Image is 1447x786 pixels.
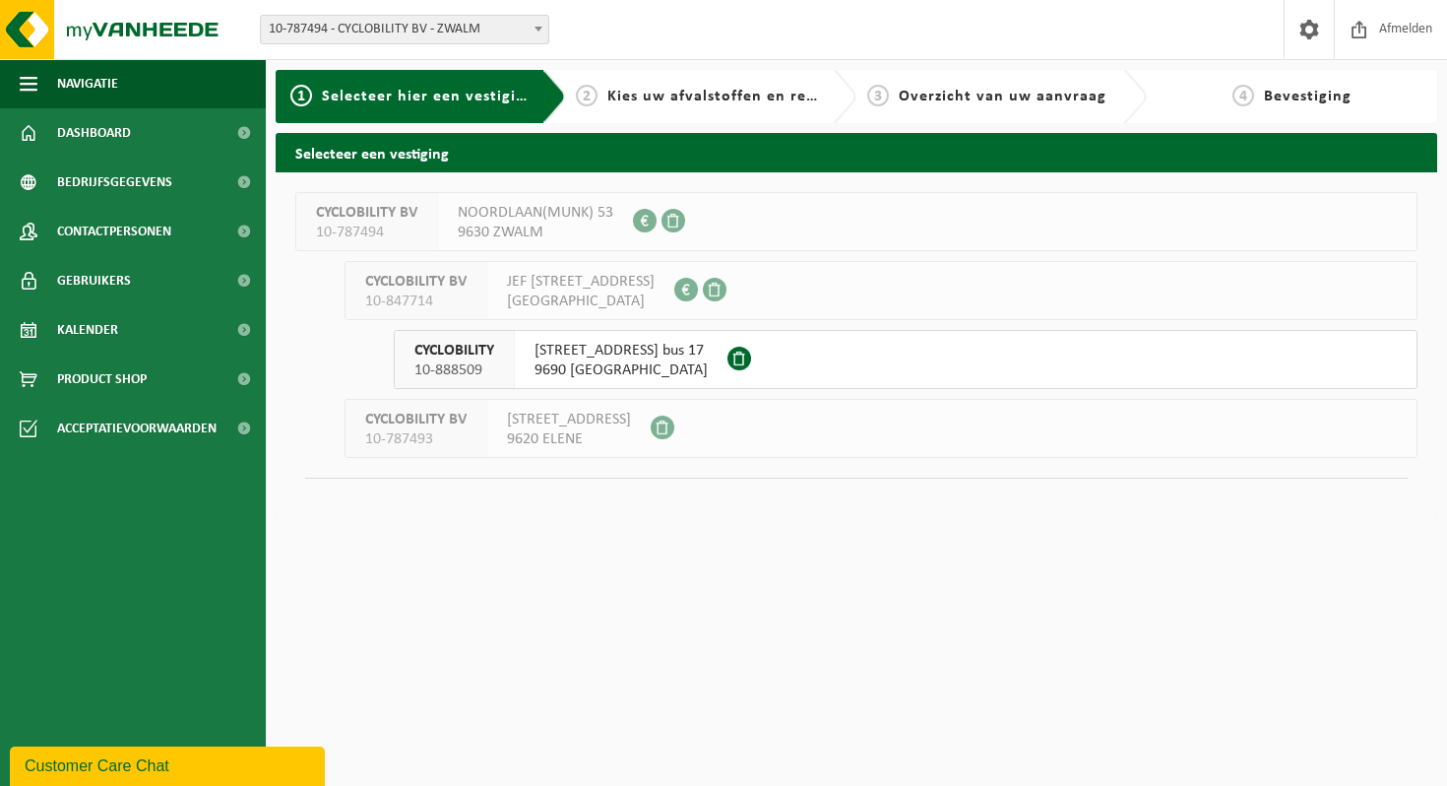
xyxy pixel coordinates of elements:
[507,410,631,429] span: [STREET_ADDRESS]
[10,743,329,786] iframe: chat widget
[507,429,631,449] span: 9620 ELENE
[576,85,598,106] span: 2
[365,272,467,292] span: CYCLOBILITY BV
[276,133,1437,171] h2: Selecteer een vestiging
[290,85,312,106] span: 1
[899,89,1106,104] span: Overzicht van uw aanvraag
[1264,89,1352,104] span: Bevestiging
[57,207,171,256] span: Contactpersonen
[414,360,494,380] span: 10-888509
[322,89,535,104] span: Selecteer hier een vestiging
[535,360,708,380] span: 9690 [GEOGRAPHIC_DATA]
[57,59,118,108] span: Navigatie
[57,256,131,305] span: Gebruikers
[57,404,217,453] span: Acceptatievoorwaarden
[507,272,655,292] span: JEF [STREET_ADDRESS]
[316,203,417,223] span: CYCLOBILITY BV
[260,15,549,44] span: 10-787494 - CYCLOBILITY BV - ZWALM
[607,89,878,104] span: Kies uw afvalstoffen en recipiënten
[414,341,494,360] span: CYCLOBILITY
[458,223,613,242] span: 9630 ZWALM
[57,355,147,404] span: Product Shop
[365,410,467,429] span: CYCLOBILITY BV
[458,203,613,223] span: NOORDLAAN(MUNK) 53
[316,223,417,242] span: 10-787494
[365,292,467,311] span: 10-847714
[507,292,655,311] span: [GEOGRAPHIC_DATA]
[57,108,131,158] span: Dashboard
[261,16,548,43] span: 10-787494 - CYCLOBILITY BV - ZWALM
[394,330,1417,389] button: CYCLOBILITY 10-888509 [STREET_ADDRESS] bus 179690 [GEOGRAPHIC_DATA]
[867,85,889,106] span: 3
[365,429,467,449] span: 10-787493
[535,341,708,360] span: [STREET_ADDRESS] bus 17
[57,158,172,207] span: Bedrijfsgegevens
[57,305,118,355] span: Kalender
[1232,85,1254,106] span: 4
